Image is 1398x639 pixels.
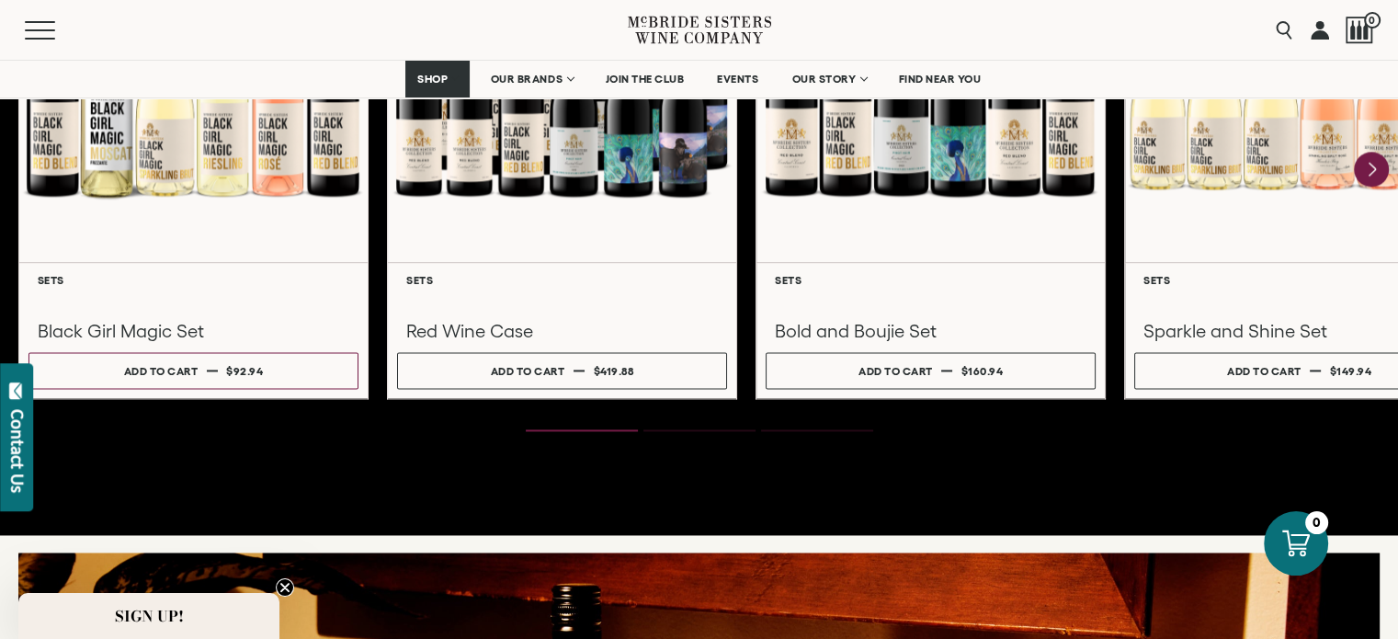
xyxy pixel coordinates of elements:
div: Add to cart [491,358,565,384]
div: Contact Us [8,409,27,493]
a: OUR BRANDS [479,61,585,97]
a: OUR STORY [779,61,878,97]
span: OUR BRANDS [491,73,563,86]
h6: Sets [38,274,349,286]
h6: Sets [775,274,1086,286]
span: $149.94 [1330,365,1372,377]
div: Add to cart [1227,358,1301,384]
span: EVENTS [717,73,758,86]
span: FIND NEAR YOU [899,73,982,86]
h6: Sets [406,274,718,286]
span: 0 [1364,12,1381,29]
li: Page dot 3 [761,429,873,431]
li: Page dot 1 [526,429,638,431]
button: Add to cart $160.94 [766,352,1096,389]
div: Add to cart [124,358,199,384]
button: Add to cart $419.88 [397,352,727,389]
button: Add to cart $92.94 [28,352,358,389]
span: $160.94 [961,365,1004,377]
a: EVENTS [705,61,770,97]
div: 0 [1305,511,1328,534]
div: Add to cart [858,358,933,384]
button: Mobile Menu Trigger [25,21,91,40]
span: SIGN UP! [115,605,184,627]
h3: Bold and Boujie Set [775,319,1086,343]
span: SHOP [417,73,449,86]
a: JOIN THE CLUB [594,61,697,97]
button: Next [1354,152,1389,187]
a: SHOP [405,61,470,97]
button: Close teaser [276,578,294,597]
span: $419.88 [594,365,634,377]
h3: Red Wine Case [406,319,718,343]
div: SIGN UP!Close teaser [18,593,279,639]
a: FIND NEAR YOU [887,61,994,97]
h3: Black Girl Magic Set [38,319,349,343]
span: $92.94 [226,365,263,377]
span: OUR STORY [791,73,856,86]
li: Page dot 2 [643,429,756,431]
span: JOIN THE CLUB [606,73,685,86]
